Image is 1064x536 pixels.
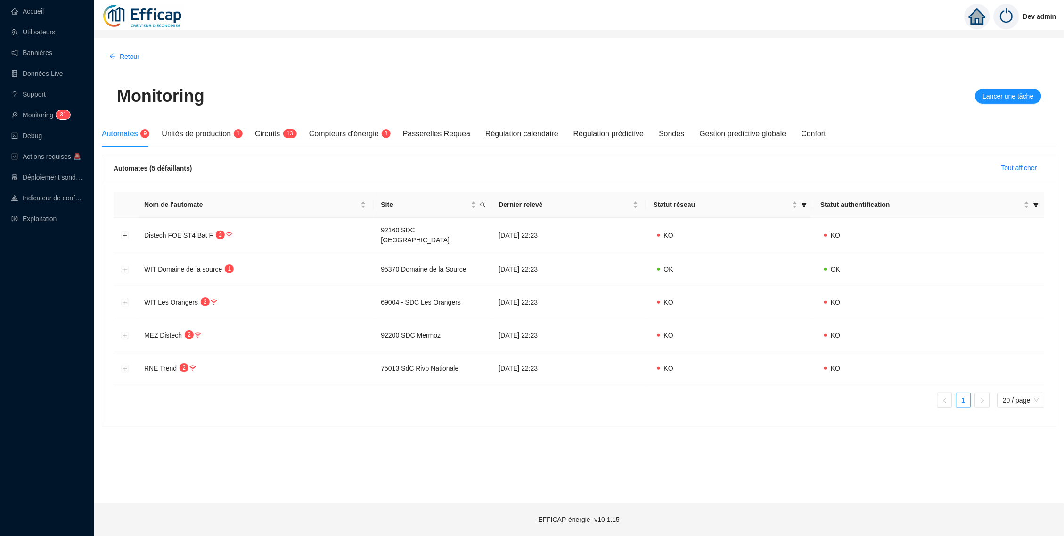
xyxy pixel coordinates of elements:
sup: 2 [185,330,194,339]
sup: 8 [382,129,391,138]
span: 2 [182,364,186,371]
button: Développer la ligne [122,365,129,372]
th: Statut réseau [646,192,813,218]
span: right [980,398,985,404]
span: filter [802,202,807,208]
span: Tout afficher [1001,163,1037,173]
a: databaseDonnées Live [11,70,63,77]
li: Page précédente [937,393,952,408]
span: search [478,198,488,212]
span: KO [664,298,673,306]
span: 69004 - SDC Les Orangers [381,298,461,306]
span: Automates [102,130,138,138]
span: 95370 Domaine de la Source [381,265,467,273]
button: Développer la ligne [122,266,129,273]
span: filter [800,198,809,212]
img: power [994,4,1019,29]
span: wifi [211,299,217,305]
span: WIT Domaine de la source [144,265,222,273]
span: Compteurs d'énergie [309,130,379,138]
span: KO [664,364,673,372]
span: 3 [290,130,293,137]
span: MEZ Distech [144,331,182,339]
span: Dev admin [1023,1,1056,32]
button: Développer la ligne [122,299,129,306]
span: Statut authentification [820,200,1022,210]
span: 92160 SDC [GEOGRAPHIC_DATA] [381,226,450,244]
a: clusterDéploiement sondes [11,173,83,181]
span: 1 [287,130,290,137]
span: 1 [237,130,240,137]
span: arrow-left [109,53,116,59]
button: Retour [102,49,147,64]
li: Page suivante [975,393,990,408]
a: teamUtilisateurs [11,28,55,36]
span: Lancer une tâche [983,91,1034,101]
a: questionSupport [11,91,46,98]
button: right [975,393,990,408]
span: EFFICAP-énergie - v10.1.15 [539,516,620,523]
td: [DATE] 22:23 [491,218,646,253]
li: 1 [956,393,971,408]
div: Passerelles Requea [403,128,470,140]
span: wifi [189,365,196,371]
span: KO [831,231,840,239]
span: 2 [204,298,207,305]
span: filter [1033,202,1039,208]
span: 8 [385,130,388,137]
a: slidersExploitation [11,215,57,223]
span: Actions requises 🚨 [23,153,81,160]
span: KO [831,364,840,372]
sup: 1 [234,129,243,138]
sup: 2 [201,297,210,306]
td: [DATE] 22:23 [491,352,646,385]
a: notificationBannières [11,49,52,57]
a: 1 [957,393,971,407]
span: 2 [188,331,191,338]
span: Automates (5 défaillants) [114,165,192,172]
sup: 2 [216,231,225,239]
th: Nom de l'automate [137,192,374,218]
th: Site [374,192,491,218]
span: 9 [144,130,147,137]
th: Dernier relevé [491,192,646,218]
button: Lancer une tâche [975,89,1041,104]
sup: 2 [180,363,188,372]
div: Sondes [659,128,684,140]
th: Statut authentification [813,192,1045,218]
sup: 13 [283,129,297,138]
td: [DATE] 22:23 [491,286,646,319]
div: Gestion predictive globale [700,128,786,140]
span: OK [664,265,673,273]
sup: 1 [225,264,234,273]
a: heat-mapIndicateur de confort [11,194,83,202]
span: Retour [120,52,139,62]
button: Développer la ligne [122,332,129,339]
button: Tout afficher [994,161,1045,176]
span: Site [381,200,469,210]
span: 92200 SDC Mermoz [381,331,441,339]
span: check-square [11,153,18,160]
span: Unités de production [162,130,231,138]
a: homeAccueil [11,8,44,15]
span: Monitoring [117,87,205,106]
span: KO [831,298,840,306]
span: home [969,8,986,25]
button: Développer la ligne [122,232,129,239]
span: Statut réseau [654,200,791,210]
span: search [480,202,486,208]
span: Distech FOE ST4 Bat F [144,231,213,239]
span: Nom de l'automate [144,200,359,210]
span: 1 [63,111,66,118]
button: left [937,393,952,408]
div: taille de la page [998,393,1045,408]
span: KO [664,331,673,339]
div: Confort [802,128,826,140]
span: OK [831,265,840,273]
span: 3 [60,111,63,118]
span: 2 [219,231,222,238]
span: filter [1031,198,1041,212]
span: Dernier relevé [499,200,631,210]
div: Régulation prédictive [573,128,644,140]
span: 20 / page [1003,393,1039,407]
